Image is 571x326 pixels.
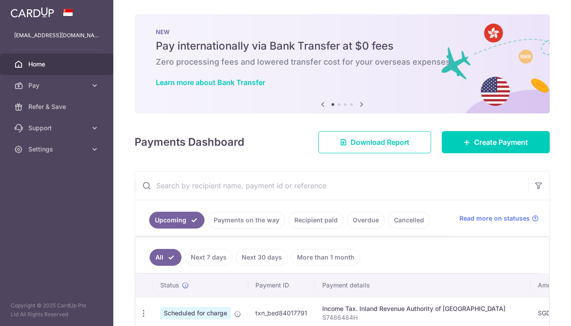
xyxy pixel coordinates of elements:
[236,249,288,266] a: Next 30 days
[291,249,360,266] a: More than 1 month
[322,304,524,313] div: Income Tax. Inland Revenue Authority of [GEOGRAPHIC_DATA]
[135,14,550,113] img: Bank transfer banner
[248,274,315,297] th: Payment ID
[315,274,531,297] th: Payment details
[11,7,54,18] img: CardUp
[28,145,87,154] span: Settings
[347,212,385,229] a: Overdue
[156,28,529,35] p: NEW
[156,57,529,67] h6: Zero processing fees and lowered transfer cost for your overseas expenses
[538,281,560,290] span: Amount
[28,124,87,132] span: Support
[160,281,179,290] span: Status
[149,212,204,229] a: Upcoming
[28,81,87,90] span: Pay
[322,313,524,322] p: S7486484H
[135,134,244,150] h4: Payments Dashboard
[156,78,265,87] a: Learn more about Bank Transfer
[156,39,529,53] h5: Pay internationally via Bank Transfer at $0 fees
[318,131,431,153] a: Download Report
[442,131,550,153] a: Create Payment
[351,137,409,147] span: Download Report
[14,31,99,40] p: [EMAIL_ADDRESS][DOMAIN_NAME]
[28,60,87,69] span: Home
[28,102,87,111] span: Refer & Save
[135,171,528,200] input: Search by recipient name, payment id or reference
[208,212,285,229] a: Payments on the way
[388,212,430,229] a: Cancelled
[289,212,343,229] a: Recipient paid
[185,249,232,266] a: Next 7 days
[459,214,530,223] span: Read more on statuses
[150,249,181,266] a: All
[459,214,539,223] a: Read more on statuses
[474,137,528,147] span: Create Payment
[160,307,231,319] span: Scheduled for charge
